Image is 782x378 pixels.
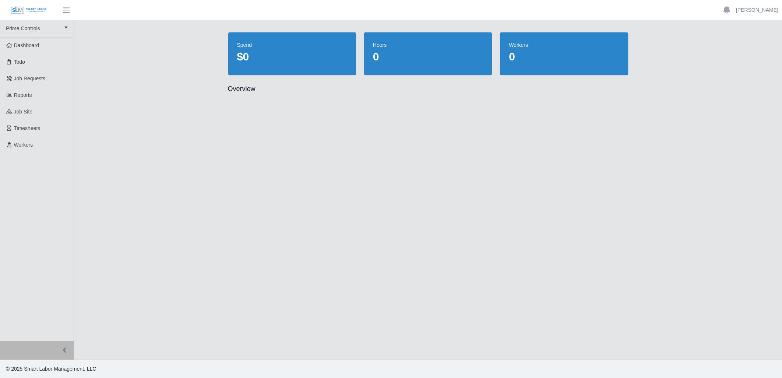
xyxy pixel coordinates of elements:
[14,92,32,98] span: Reports
[373,50,483,63] dd: 0
[6,366,96,372] span: © 2025 Smart Labor Management, LLC
[509,50,619,63] dd: 0
[14,142,33,148] span: Workers
[237,50,347,63] dd: $0
[14,125,40,131] span: Timesheets
[14,59,25,65] span: Todo
[373,41,483,49] dt: hours
[14,76,46,81] span: Job Requests
[237,41,347,49] dt: spend
[10,6,47,14] img: SLM Logo
[14,109,33,115] span: job site
[228,84,628,93] h2: Overview
[14,42,39,48] span: Dashboard
[736,6,778,14] a: [PERSON_NAME]
[509,41,619,49] dt: workers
